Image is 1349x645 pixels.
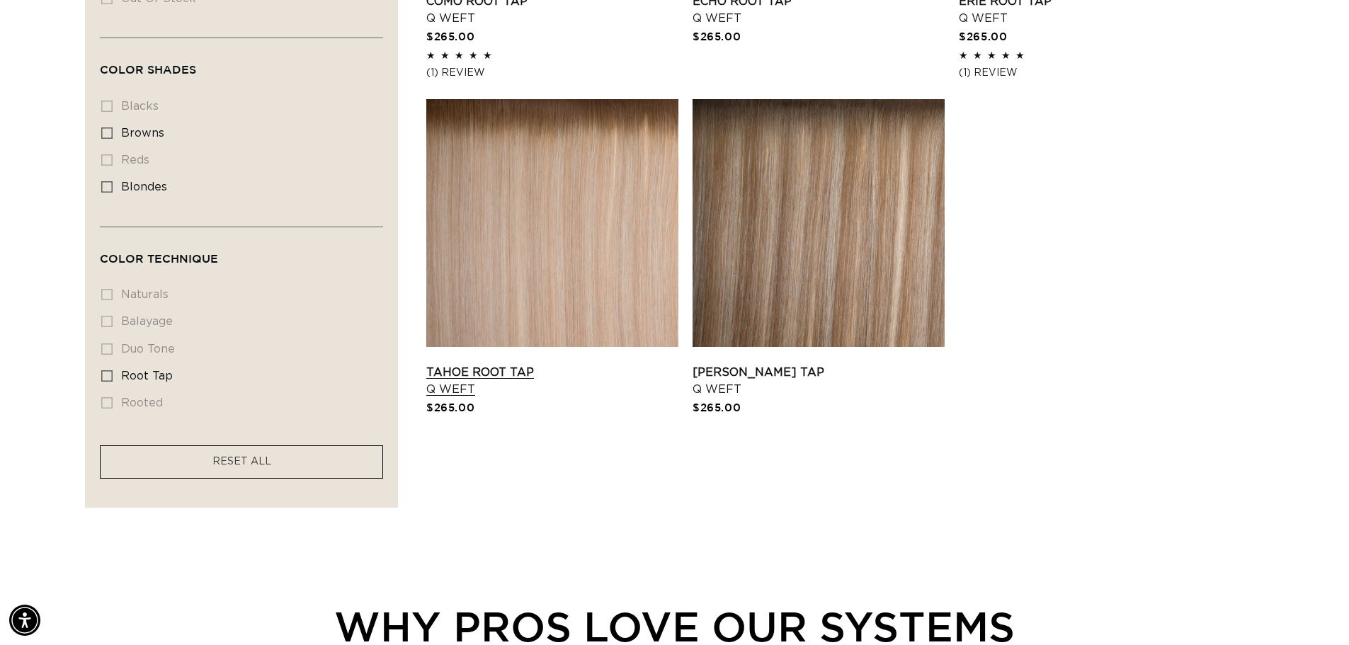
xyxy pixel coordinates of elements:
span: root tap [121,370,173,382]
span: blondes [121,181,167,193]
span: RESET ALL [212,457,271,467]
summary: Color Technique (0 selected) [100,227,383,278]
a: [PERSON_NAME] Tap Q Weft [693,364,945,398]
a: RESET ALL [212,453,271,471]
summary: Color Shades (0 selected) [100,38,383,89]
div: Accessibility Menu [9,605,40,636]
iframe: Chat Widget [1278,577,1349,645]
span: Color Technique [100,252,218,265]
span: Color Shades [100,63,196,76]
a: Tahoe Root Tap Q Weft [426,364,678,398]
span: browns [121,127,164,139]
